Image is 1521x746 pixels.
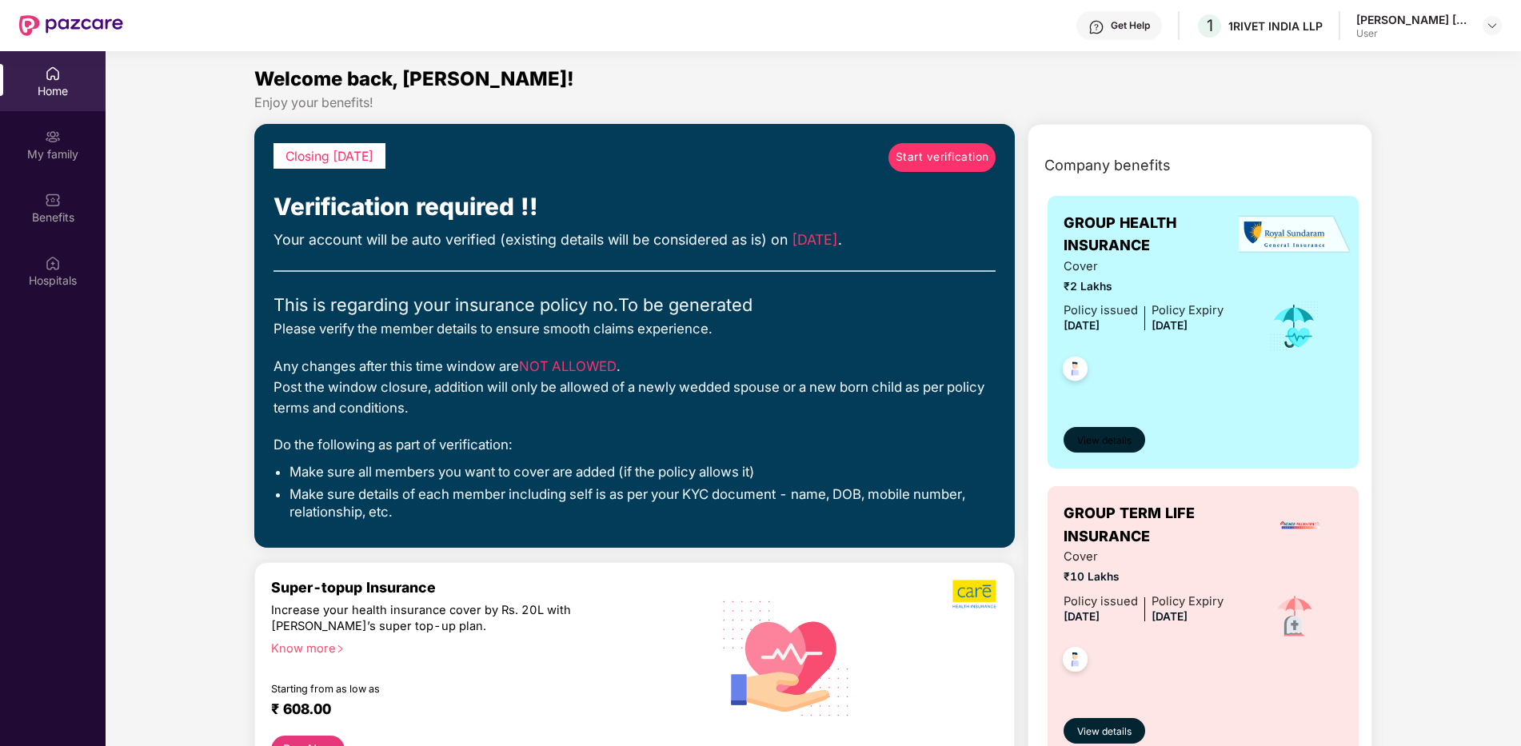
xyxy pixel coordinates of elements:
img: svg+xml;base64,PHN2ZyB4bWxucz0iaHR0cDovL3d3dy53My5vcmcvMjAwMC9zdmciIHdpZHRoPSI0OC45NDMiIGhlaWdodD... [1056,352,1095,391]
img: svg+xml;base64,PHN2ZyB4bWxucz0iaHR0cDovL3d3dy53My5vcmcvMjAwMC9zdmciIHhtbG5zOnhsaW5rPSJodHRwOi8vd3... [710,580,863,735]
div: This is regarding your insurance policy no. To be generated [273,291,996,318]
span: View details [1077,724,1132,740]
span: Closing [DATE] [285,149,373,164]
span: ₹10 Lakhs [1064,568,1224,586]
span: NOT ALLOWED [519,358,617,374]
span: Welcome back, [PERSON_NAME]! [254,67,574,90]
div: Your account will be auto verified (existing details will be considered as is) on . [273,229,996,251]
span: Cover [1064,548,1224,566]
div: Policy issued [1064,592,1138,611]
img: New Pazcare Logo [19,15,123,36]
div: Know more [271,641,685,652]
div: Do the following as part of verification: [273,434,996,455]
img: svg+xml;base64,PHN2ZyB3aWR0aD0iMjAiIGhlaWdodD0iMjAiIHZpZXdCb3g9IjAgMCAyMCAyMCIgZmlsbD0ibm9uZSIgeG... [45,129,61,145]
span: GROUP HEALTH INSURANCE [1064,212,1247,257]
span: [DATE] [1064,610,1100,623]
img: svg+xml;base64,PHN2ZyBpZD0iRHJvcGRvd24tMzJ4MzIiIHhtbG5zPSJodHRwOi8vd3d3LnczLm9yZy8yMDAwL3N2ZyIgd2... [1486,19,1499,32]
img: svg+xml;base64,PHN2ZyB4bWxucz0iaHR0cDovL3d3dy53My5vcmcvMjAwMC9zdmciIHdpZHRoPSI0OC45NDMiIGhlaWdodD... [1056,642,1095,681]
div: ₹ 608.00 [271,700,679,720]
button: View details [1064,718,1144,744]
span: [DATE] [1064,319,1100,332]
img: insurerLogo [1279,504,1322,547]
span: 1 [1207,16,1213,35]
div: Please verify the member details to ensure smooth claims experience. [273,318,996,339]
div: Enjoy your benefits! [254,94,1372,111]
a: Start verification [888,143,996,172]
div: User [1356,27,1468,40]
button: View details [1064,427,1144,453]
div: Policy Expiry [1152,592,1224,611]
img: icon [1267,589,1323,645]
div: 1RIVET INDIA LLP [1228,18,1323,34]
img: svg+xml;base64,PHN2ZyBpZD0iSGVscC0zMngzMiIgeG1sbnM9Imh0dHA6Ly93d3cudzMub3JnLzIwMDAvc3ZnIiB3aWR0aD... [1088,19,1104,35]
div: [PERSON_NAME] [PERSON_NAME] [1356,12,1468,27]
img: insurerLogo [1239,215,1351,254]
span: ₹2 Lakhs [1064,278,1224,296]
span: [DATE] [1152,610,1188,623]
span: Start verification [896,149,989,166]
div: Get Help [1111,19,1150,32]
div: Verification required !! [273,188,996,225]
span: Cover [1064,257,1224,276]
div: Policy Expiry [1152,301,1224,320]
div: Super-topup Insurance [271,579,695,596]
img: icon [1268,300,1320,353]
img: b5dec4f62d2307b9de63beb79f102df3.png [952,579,998,609]
span: GROUP TERM LIFE INSURANCE [1064,502,1257,548]
img: svg+xml;base64,PHN2ZyBpZD0iSG9zcGl0YWxzIiB4bWxucz0iaHR0cDovL3d3dy53My5vcmcvMjAwMC9zdmciIHdpZHRoPS... [45,255,61,271]
div: Policy issued [1064,301,1138,320]
span: [DATE] [1152,319,1188,332]
div: Increase your health insurance cover by Rs. 20L with [PERSON_NAME]’s super top-up plan. [271,603,626,634]
img: svg+xml;base64,PHN2ZyBpZD0iSG9tZSIgeG1sbnM9Imh0dHA6Ly93d3cudzMub3JnLzIwMDAvc3ZnIiB3aWR0aD0iMjAiIG... [45,66,61,82]
span: right [336,644,345,653]
span: Company benefits [1044,154,1171,177]
div: Starting from as low as [271,683,627,694]
img: svg+xml;base64,PHN2ZyBpZD0iQmVuZWZpdHMiIHhtbG5zPSJodHRwOi8vd3d3LnczLm9yZy8yMDAwL3N2ZyIgd2lkdGg9Ij... [45,192,61,208]
span: [DATE] [792,231,838,248]
li: Make sure all members you want to cover are added (if the policy allows it) [289,463,996,481]
span: View details [1077,433,1132,449]
li: Make sure details of each member including self is as per your KYC document - name, DOB, mobile n... [289,485,996,521]
div: Any changes after this time window are . Post the window closure, addition will only be allowed o... [273,356,996,419]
